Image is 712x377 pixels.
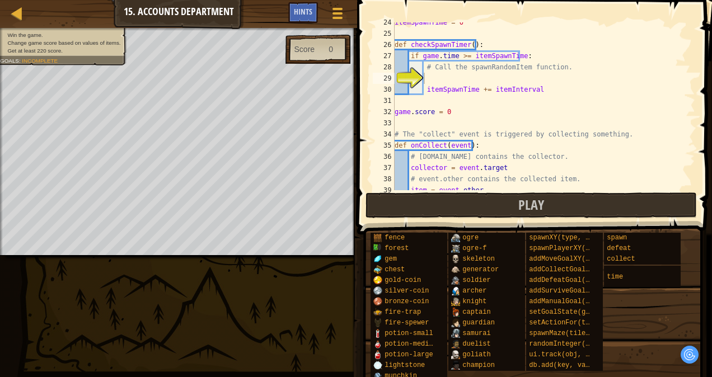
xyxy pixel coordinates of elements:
[373,265,382,274] img: portrait.png
[451,276,460,285] img: portrait.png
[373,173,395,185] div: 38
[385,244,409,252] span: forest
[373,50,395,62] div: 27
[529,276,613,284] span: addDefeatGoal(amount)
[373,117,395,129] div: 33
[451,265,460,274] img: portrait.png
[462,287,486,295] span: archer
[462,329,490,337] span: samurai
[373,106,395,117] div: 32
[462,255,495,263] span: skeleton
[22,58,58,64] span: Incomplete
[529,298,634,305] span: addManualGoal(description)
[373,318,382,327] img: portrait.png
[373,140,395,151] div: 35
[462,351,490,359] span: goliath
[7,48,63,54] span: Get at least 220 score.
[373,39,395,50] div: 26
[451,350,460,359] img: portrait.png
[451,297,460,306] img: portrait.png
[329,44,333,55] div: 0
[529,319,666,327] span: setActionFor(type, event, handler)
[385,266,405,274] span: chest
[19,58,22,64] span: :
[462,276,490,284] span: soldier
[385,234,405,242] span: fence
[7,32,43,38] span: Win the game.
[373,95,395,106] div: 31
[385,287,429,295] span: silver-coin
[451,318,460,327] img: portrait.png
[373,244,382,253] img: portrait.png
[607,244,631,252] span: defeat
[462,340,490,348] span: duelist
[451,329,460,338] img: portrait.png
[529,266,617,274] span: addCollectGoal(amount)
[373,185,395,196] div: 39
[7,40,120,46] span: Change game score based on values of items.
[462,361,495,369] span: champion
[373,73,395,84] div: 29
[462,266,499,274] span: generator
[373,255,382,263] img: portrait.png
[451,244,460,253] img: portrait.png
[462,234,479,242] span: ogre
[373,17,395,28] div: 24
[529,340,622,348] span: randomInteger(min, max)
[529,255,606,263] span: addMoveGoalXY(x, y)
[385,255,397,263] span: gem
[373,308,382,317] img: portrait.png
[373,297,382,306] img: portrait.png
[451,255,460,263] img: portrait.png
[385,329,433,337] span: potion-small
[518,196,544,214] span: Play
[373,233,382,242] img: portrait.png
[529,234,606,242] span: spawnXY(type, x, y)
[373,129,395,140] div: 34
[294,6,312,17] span: Hints
[607,234,627,242] span: spawn
[529,244,630,252] span: spawnPlayerXY(type, x, y)
[385,276,421,284] span: gold-coin
[451,233,460,242] img: portrait.png
[385,361,425,369] span: lightstone
[373,28,395,39] div: 25
[529,329,630,337] span: spawnMaze(tileType, seed)
[373,329,382,338] img: portrait.png
[462,308,490,316] span: captain
[294,44,315,55] div: Score
[385,340,437,348] span: potion-medium
[462,319,495,327] span: guardian
[373,286,382,295] img: portrait.png
[451,340,460,348] img: portrait.png
[385,308,421,316] span: fire-trap
[385,319,429,327] span: fire-spewer
[373,162,395,173] div: 37
[607,273,623,281] span: time
[385,298,429,305] span: bronze-coin
[451,308,460,317] img: portrait.png
[324,2,352,29] button: Show game menu
[607,255,635,263] span: collect
[373,62,395,73] div: 28
[373,340,382,348] img: portrait.png
[529,351,606,359] span: ui.track(obj, prop)
[373,276,382,285] img: portrait.png
[451,286,460,295] img: portrait.png
[529,308,638,316] span: setGoalState(goal, success)
[373,151,395,162] div: 36
[366,192,697,218] button: Play
[529,361,602,369] span: db.add(key, value)
[385,351,433,359] span: potion-large
[462,244,486,252] span: ogre-f
[373,350,382,359] img: portrait.png
[373,84,395,95] div: 30
[529,287,622,295] span: addSurviveGoal(seconds)
[462,298,486,305] span: knight
[373,361,382,370] img: portrait.png
[451,361,460,370] img: portrait.png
